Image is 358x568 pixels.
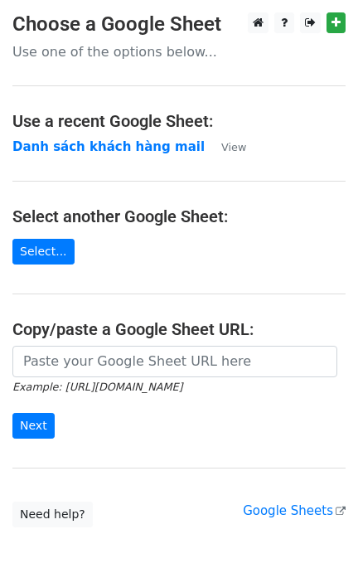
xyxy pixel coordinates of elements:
a: Google Sheets [243,503,346,518]
a: Danh sách khách hàng mail [12,139,205,154]
small: View [221,141,246,153]
a: Need help? [12,502,93,527]
h4: Select another Google Sheet: [12,206,346,226]
input: Paste your Google Sheet URL here [12,346,337,377]
h4: Copy/paste a Google Sheet URL: [12,319,346,339]
small: Example: [URL][DOMAIN_NAME] [12,381,182,393]
input: Next [12,413,55,439]
h3: Choose a Google Sheet [12,12,346,36]
p: Use one of the options below... [12,43,346,61]
h4: Use a recent Google Sheet: [12,111,346,131]
a: Select... [12,239,75,265]
a: View [205,139,246,154]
